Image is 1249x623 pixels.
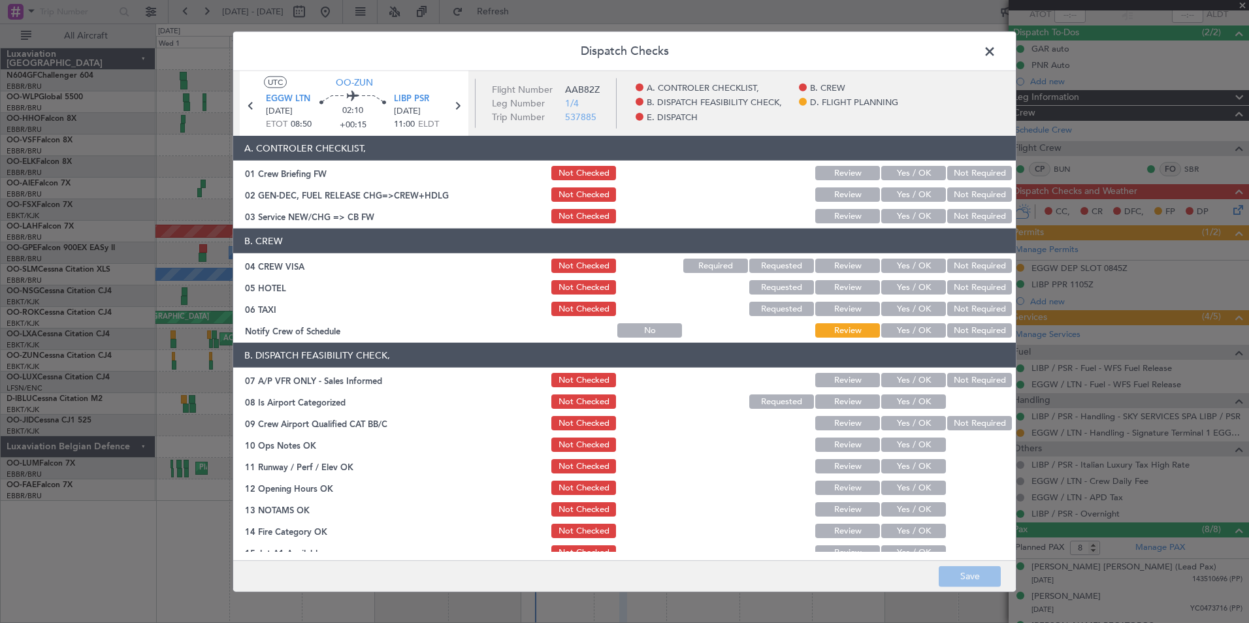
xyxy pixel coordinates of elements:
[947,280,1012,295] button: Not Required
[233,32,1016,71] header: Dispatch Checks
[947,416,1012,430] button: Not Required
[947,166,1012,180] button: Not Required
[947,323,1012,338] button: Not Required
[947,209,1012,223] button: Not Required
[947,187,1012,202] button: Not Required
[947,373,1012,387] button: Not Required
[947,259,1012,273] button: Not Required
[947,302,1012,316] button: Not Required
